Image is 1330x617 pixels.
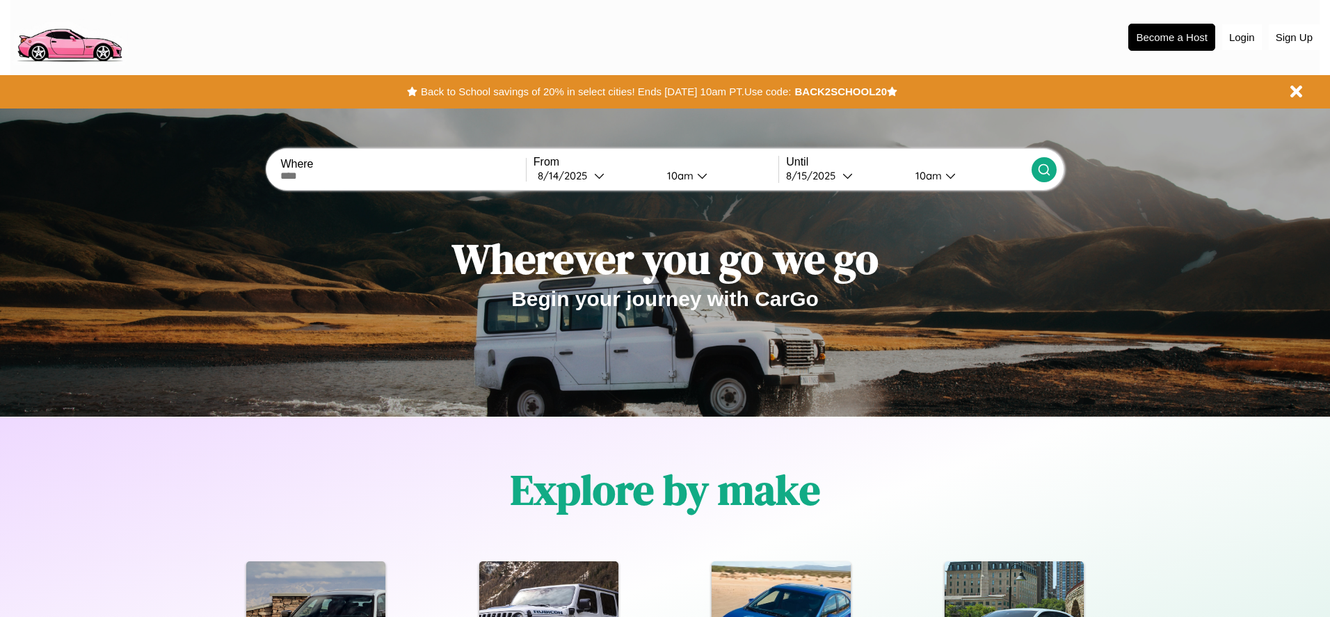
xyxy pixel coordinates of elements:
button: Become a Host [1128,24,1215,51]
label: From [534,156,778,168]
button: Login [1222,24,1262,50]
div: 8 / 15 / 2025 [786,169,842,182]
label: Until [786,156,1031,168]
h1: Explore by make [511,461,820,518]
button: 10am [904,168,1031,183]
button: 10am [656,168,778,183]
label: Where [280,158,525,170]
button: 8/14/2025 [534,168,656,183]
div: 10am [660,169,697,182]
button: Sign Up [1269,24,1320,50]
div: 10am [908,169,945,182]
img: logo [10,7,128,65]
button: Back to School savings of 20% in select cities! Ends [DATE] 10am PT.Use code: [417,82,794,102]
div: 8 / 14 / 2025 [538,169,594,182]
b: BACK2SCHOOL20 [794,86,887,97]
